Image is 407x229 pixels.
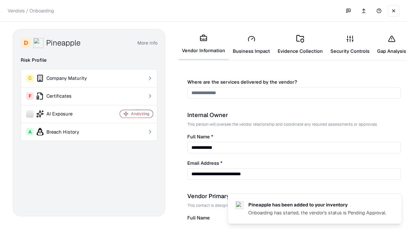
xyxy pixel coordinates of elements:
[21,38,31,48] div: D
[187,192,401,200] div: Vendor Primary Contact
[229,30,274,59] a: Business Impact
[46,38,80,48] div: Pineapple
[26,74,34,82] div: C
[274,30,327,59] a: Evidence Collection
[26,128,34,135] div: A
[26,110,102,118] div: AI Exposure
[26,92,34,100] div: F
[33,38,44,48] img: Pineapple
[187,203,401,208] p: This contact is designated to receive the assessment request from Shift
[26,74,102,82] div: Company Maturity
[327,30,373,59] a: Security Controls
[21,56,157,64] div: Risk Profile
[137,37,157,49] button: More info
[236,201,243,209] img: pineappleenergy.com
[187,216,401,220] label: Full Name
[26,92,102,100] div: Certificates
[248,201,386,208] div: Pineapple has been added to your inventory
[187,135,401,139] label: Full Name *
[187,161,401,166] label: Email Address *
[187,80,401,85] label: Where are the services delivered by the vendor?
[187,111,401,119] div: Internal Owner
[178,29,229,60] a: Vendor Information
[8,7,54,14] p: Vendors / Onboarding
[248,209,386,216] div: Onboarding has started, the vendor's status is Pending Approval.
[26,128,102,135] div: Breach History
[187,121,401,127] p: This person will oversee the vendor relationship and coordinate any required assessments or appro...
[131,111,149,116] div: Analyzing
